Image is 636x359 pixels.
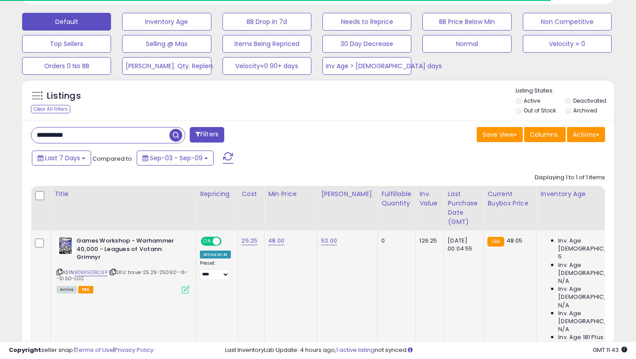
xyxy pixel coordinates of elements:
[57,237,189,293] div: ASIN:
[558,253,562,261] span: 5
[448,237,477,253] div: [DATE] 00:04:55
[241,236,257,245] a: 25.25
[45,154,80,162] span: Last 7 Days
[593,346,627,354] span: 2025-09-18 11:43 GMT
[78,286,93,293] span: FBA
[200,189,234,199] div: Repricing
[122,57,211,75] button: [PERSON_NAME]. Qty. Replen.
[76,346,113,354] a: Terms of Use
[487,189,533,208] div: Current Buybox Price
[523,35,612,53] button: Velocity = 0
[422,13,511,31] button: BB Price Below Min
[22,35,111,53] button: Top Sellers
[268,236,284,245] a: 48.00
[419,189,440,208] div: Inv. value
[558,333,605,341] span: Inv. Age 181 Plus:
[9,346,41,354] strong: Copyright
[419,237,437,245] div: 126.25
[77,237,184,264] b: Games Workshop - Warhammer 40,000 - Leagues of Votann: Grimnyr
[202,238,213,245] span: ON
[92,154,133,163] span: Compared to:
[222,13,311,31] button: BB Drop in 7d
[75,269,107,276] a: B0BK9D8C6P
[558,325,569,333] span: N/A
[422,35,511,53] button: Normal
[381,189,412,208] div: Fulfillable Quantity
[322,57,411,75] button: Inv Age > [DEMOGRAPHIC_DATA] days
[523,13,612,31] button: Non Competitive
[558,301,569,309] span: N/A
[322,35,411,53] button: 30 Day Decrease
[321,236,337,245] a: 52.00
[32,151,91,166] button: Last 7 Days
[190,127,224,143] button: Filters
[137,151,214,166] button: Sep-03 - Sep-09
[573,107,597,114] label: Archived
[381,237,409,245] div: 0
[57,269,188,282] span: | SKU: trave-25.25-25092--6--51.50-LUC
[530,130,558,139] span: Columns
[122,35,211,53] button: Selling @ Max
[22,13,111,31] button: Default
[115,346,153,354] a: Privacy Policy
[54,189,192,199] div: Title
[448,189,480,227] div: Last Purchase Date (GMT)
[535,174,605,182] div: Displaying 1 to 1 of 1 items
[200,260,231,280] div: Preset:
[524,107,556,114] label: Out of Stock
[122,13,211,31] button: Inventory Age
[573,97,606,104] label: Deactivated
[220,238,234,245] span: OFF
[150,154,203,162] span: Sep-03 - Sep-09
[524,97,540,104] label: Active
[22,57,111,75] button: Orders 0 No BB
[47,90,81,102] h5: Listings
[57,286,77,293] span: All listings currently available for purchase on Amazon
[241,189,261,199] div: Cost
[558,277,569,285] span: N/A
[9,346,153,355] div: seller snap | |
[524,127,566,142] button: Columns
[57,237,74,255] img: 51k8iNwQ7OL._SL40_.jpg
[222,35,311,53] button: Items Being Repriced
[477,127,523,142] button: Save View
[200,251,231,259] div: Amazon AI
[336,346,375,354] a: 1 active listing
[567,127,605,142] button: Actions
[222,57,311,75] button: Velocity=0 90+ days
[506,236,523,245] span: 48.05
[322,13,411,31] button: Needs to Reprice
[321,189,374,199] div: [PERSON_NAME]
[516,87,614,95] p: Listing States:
[487,237,504,247] small: FBA
[31,105,70,113] div: Clear All Filters
[268,189,314,199] div: Min Price
[225,346,627,355] div: Last InventoryLab Update: 4 hours ago, not synced.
